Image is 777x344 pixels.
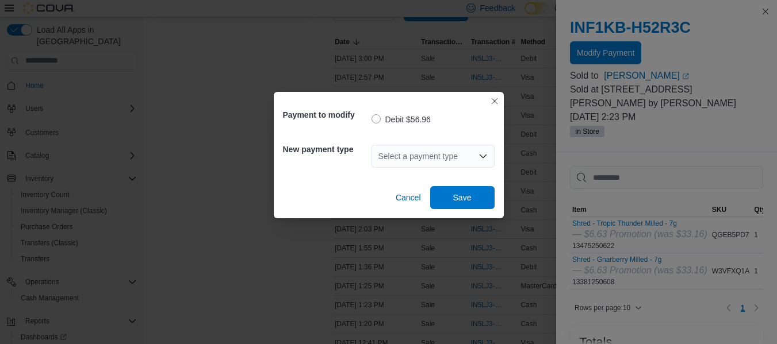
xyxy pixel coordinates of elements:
[430,186,495,209] button: Save
[396,192,421,203] span: Cancel
[453,192,472,203] span: Save
[479,152,488,161] button: Open list of options
[372,113,431,126] label: Debit $56.96
[488,94,502,108] button: Closes this modal window
[391,186,426,209] button: Cancel
[283,103,369,126] h5: Payment to modify
[283,138,369,161] h5: New payment type
[378,149,380,163] input: Accessible screen reader label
